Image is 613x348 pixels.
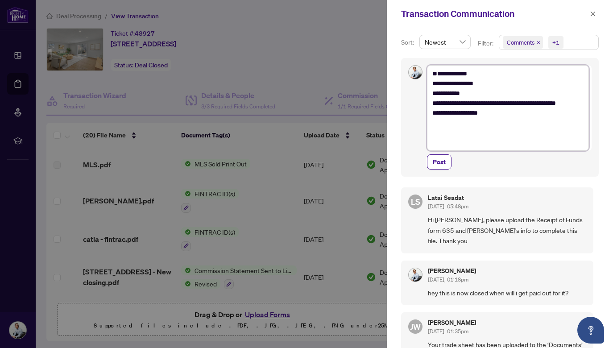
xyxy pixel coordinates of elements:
[427,154,451,170] button: Post
[428,203,468,210] span: [DATE], 05:48pm
[577,317,604,344] button: Open asap
[478,38,495,48] p: Filter:
[590,11,596,17] span: close
[428,195,468,201] h5: Latai Seadat
[401,37,416,47] p: Sort:
[536,40,541,45] span: close
[428,215,586,246] span: Hi [PERSON_NAME], please upload the Receipt of Funds form 635 and [PERSON_NAME]'s info to complet...
[425,35,465,49] span: Newest
[428,288,586,298] span: hey this is now closed when will i get paid out for it?
[503,36,543,49] span: Comments
[428,319,476,326] h5: [PERSON_NAME]
[411,195,420,208] span: LS
[433,155,446,169] span: Post
[428,268,476,274] h5: [PERSON_NAME]
[409,268,422,282] img: Profile Icon
[410,320,421,333] span: JW
[409,66,422,79] img: Profile Icon
[552,38,559,47] div: +1
[428,328,468,335] span: [DATE], 01:35pm
[428,276,468,283] span: [DATE], 01:18pm
[401,7,587,21] div: Transaction Communication
[507,38,534,47] span: Comments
